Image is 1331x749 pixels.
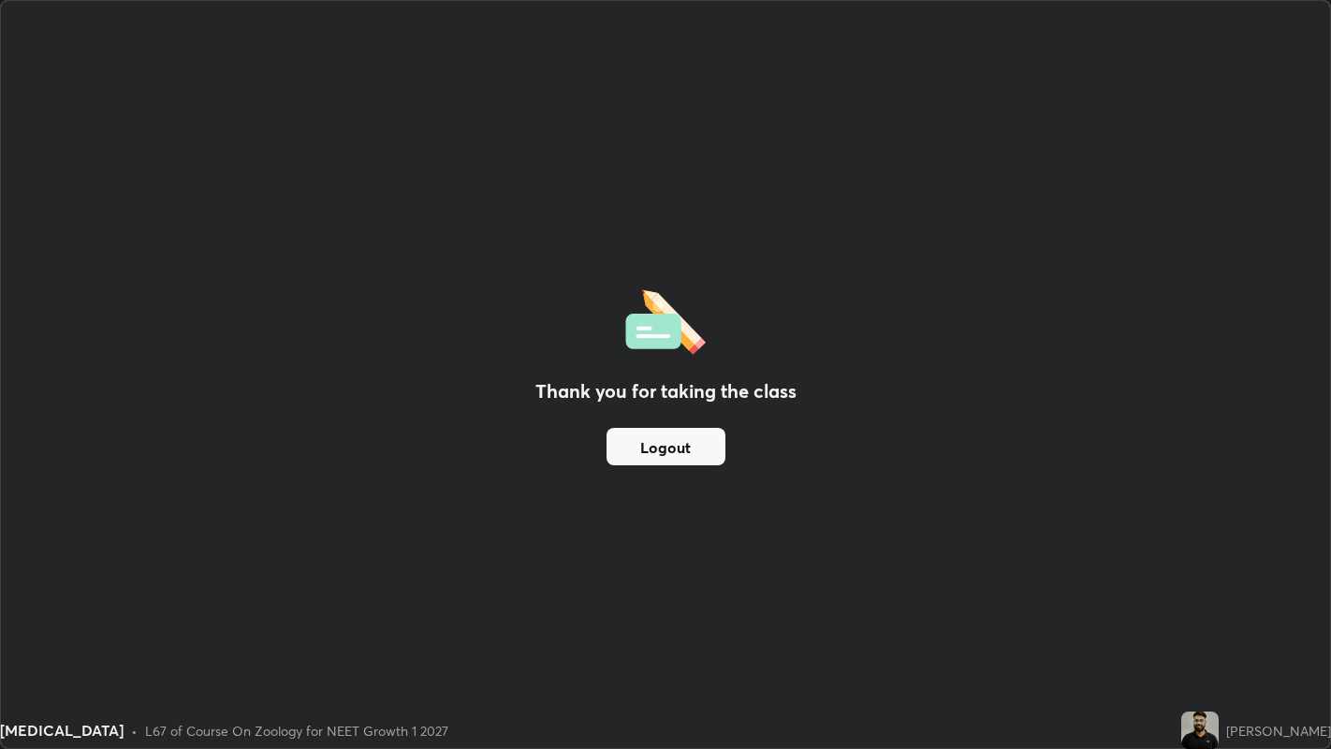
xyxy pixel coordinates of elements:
div: • [131,721,138,741]
div: [PERSON_NAME] [1226,721,1331,741]
h2: Thank you for taking the class [535,377,797,405]
img: offlineFeedback.1438e8b3.svg [625,284,706,355]
div: L67 of Course On Zoology for NEET Growth 1 2027 [145,721,448,741]
img: 8066297a22de4facbdfa5d22567f1bcc.jpg [1181,712,1219,749]
button: Logout [607,428,725,465]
